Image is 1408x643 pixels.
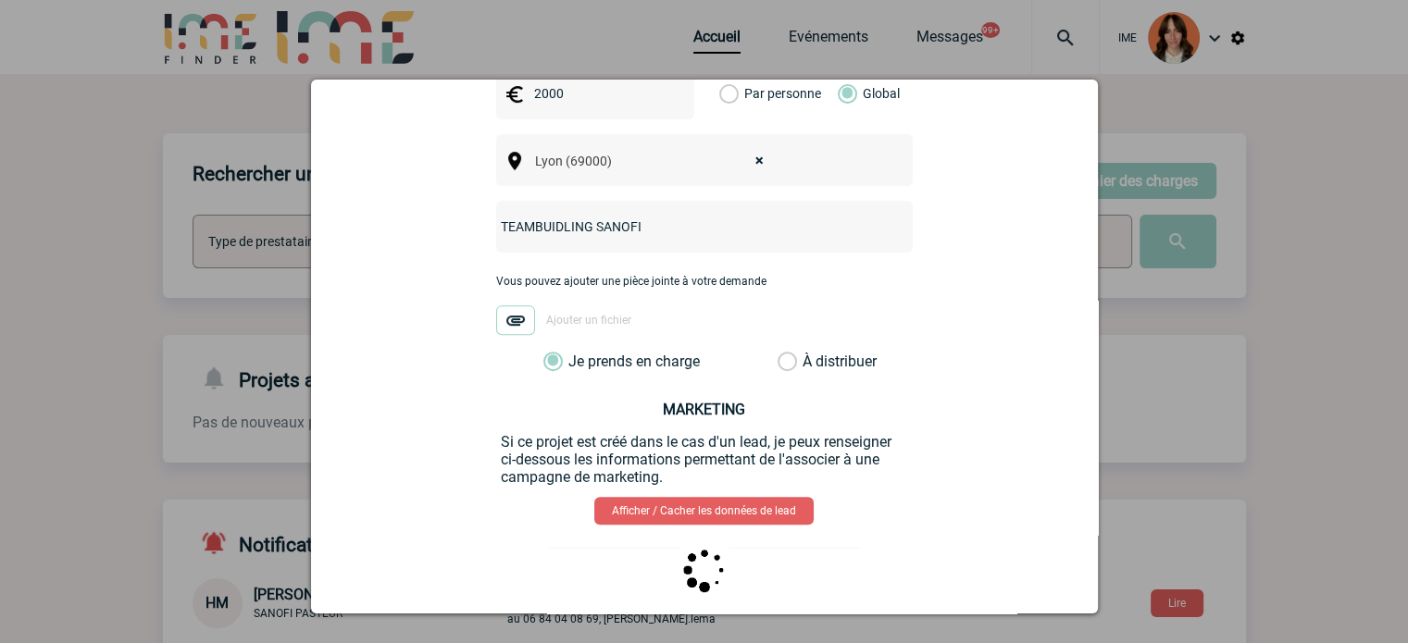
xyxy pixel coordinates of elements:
[496,215,864,239] input: Nom de l'événement
[594,497,814,525] a: Afficher / Cacher les données de lead
[546,315,631,328] span: Ajouter un fichier
[528,148,782,174] span: Lyon (69000)
[682,548,727,592] img: ...
[838,68,850,119] label: Global
[501,401,908,418] h3: MARKETING
[719,68,740,119] label: Par personne
[778,352,797,371] label: À distribuer
[496,275,913,288] p: Vous pouvez ajouter une pièce jointe à votre demande
[501,433,908,486] p: Si ce projet est créé dans le cas d'un lead, je peux renseigner ci-dessous les informations perme...
[755,148,764,174] span: ×
[543,352,575,371] label: Je prends en charge
[530,81,657,105] input: Budget HT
